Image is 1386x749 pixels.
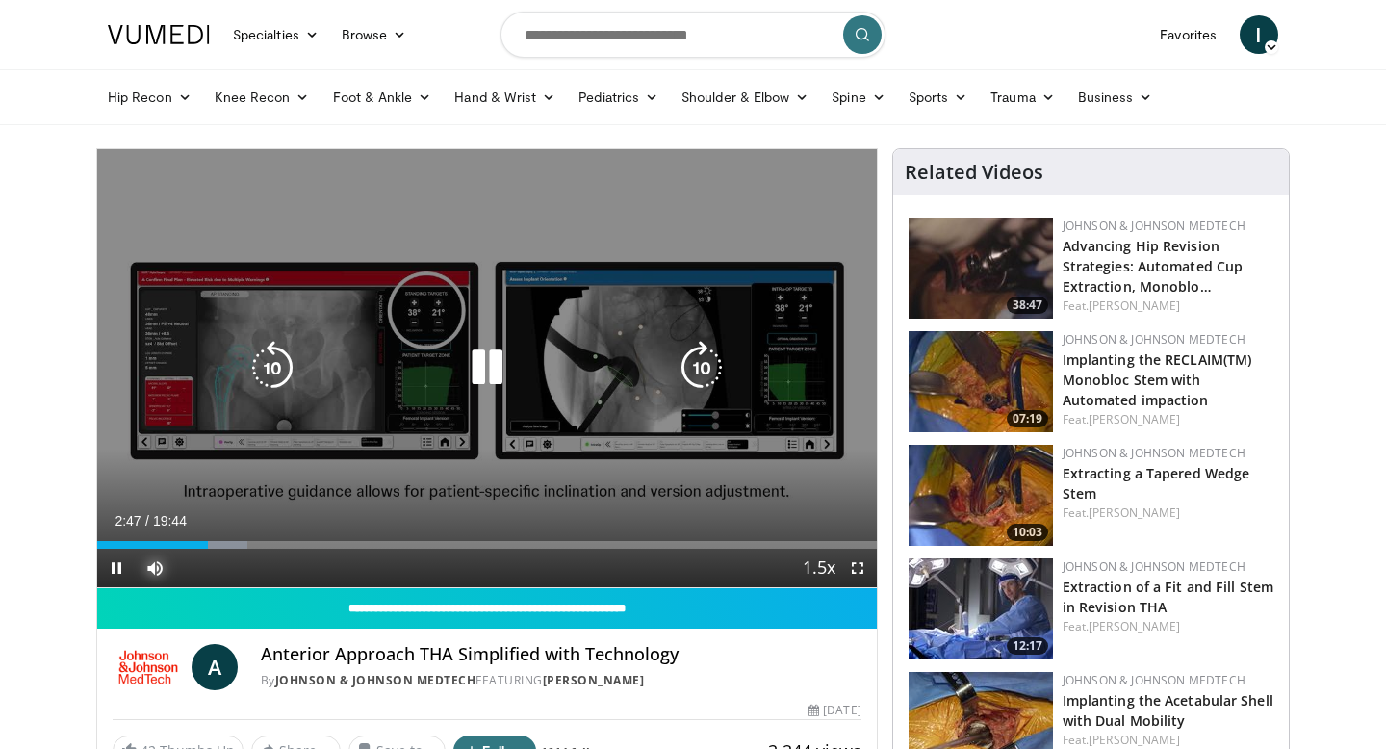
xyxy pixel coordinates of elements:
a: Johnson & Johnson MedTech [1063,672,1245,688]
div: Feat. [1063,732,1273,749]
a: [PERSON_NAME] [543,672,645,688]
a: [PERSON_NAME] [1089,504,1180,521]
a: I [1240,15,1278,54]
div: [DATE] [808,702,860,719]
video-js: Video Player [97,149,877,588]
span: 19:44 [153,513,187,529]
a: Pediatrics [567,78,670,116]
a: Hand & Wrist [443,78,567,116]
a: Johnson & Johnson MedTech [1063,218,1245,234]
a: Extraction of a Fit and Fill Stem in Revision THA [1063,578,1273,616]
a: Implanting the Acetabular Shell with Dual Mobility [1063,691,1273,730]
a: Johnson & Johnson MedTech [1063,331,1245,348]
a: Johnson & Johnson MedTech [1063,445,1245,461]
a: [PERSON_NAME] [1089,297,1180,314]
a: Implanting the RECLAIM(TM) Monobloc Stem with Automated impaction [1063,350,1252,409]
a: [PERSON_NAME] [1089,411,1180,427]
a: 38:47 [909,218,1053,319]
span: 10:03 [1007,524,1048,541]
a: Shoulder & Elbow [670,78,820,116]
h4: Related Videos [905,161,1043,184]
a: Johnson & Johnson MedTech [1063,558,1245,575]
a: Hip Recon [96,78,203,116]
span: 2:47 [115,513,141,529]
a: Knee Recon [203,78,321,116]
div: Feat. [1063,618,1273,635]
div: Feat. [1063,297,1273,315]
img: 82aed312-2a25-4631-ae62-904ce62d2708.150x105_q85_crop-smart_upscale.jpg [909,558,1053,659]
div: Progress Bar [97,541,877,549]
a: Sports [897,78,980,116]
a: [PERSON_NAME] [1089,732,1180,748]
input: Search topics, interventions [500,12,885,58]
div: By FEATURING [261,672,861,689]
span: 12:17 [1007,637,1048,655]
a: Browse [330,15,419,54]
a: Spine [820,78,896,116]
a: 07:19 [909,331,1053,432]
span: 38:47 [1007,297,1048,314]
button: Mute [136,549,174,587]
span: 07:19 [1007,410,1048,427]
a: Johnson & Johnson MedTech [275,672,476,688]
div: Feat. [1063,411,1273,428]
button: Pause [97,549,136,587]
img: Johnson & Johnson MedTech [113,644,184,690]
h4: Anterior Approach THA Simplified with Technology [261,644,861,665]
a: Extracting a Tapered Wedge Stem [1063,464,1250,503]
a: Advancing Hip Revision Strategies: Automated Cup Extraction, Monoblo… [1063,237,1244,296]
a: 12:17 [909,558,1053,659]
a: Foot & Ankle [321,78,444,116]
button: Fullscreen [838,549,877,587]
a: 10:03 [909,445,1053,546]
img: VuMedi Logo [108,25,210,44]
a: Specialties [221,15,330,54]
img: 9f1a5b5d-2ba5-4c40-8e0c-30b4b8951080.150x105_q85_crop-smart_upscale.jpg [909,218,1053,319]
span: / [145,513,149,529]
img: ffc33e66-92ed-4f11-95c4-0a160745ec3c.150x105_q85_crop-smart_upscale.jpg [909,331,1053,432]
a: A [192,644,238,690]
button: Playback Rate [800,549,838,587]
a: Favorites [1148,15,1228,54]
a: Business [1066,78,1165,116]
a: Trauma [979,78,1066,116]
img: 0b84e8e2-d493-4aee-915d-8b4f424ca292.150x105_q85_crop-smart_upscale.jpg [909,445,1053,546]
a: [PERSON_NAME] [1089,618,1180,634]
div: Feat. [1063,504,1273,522]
